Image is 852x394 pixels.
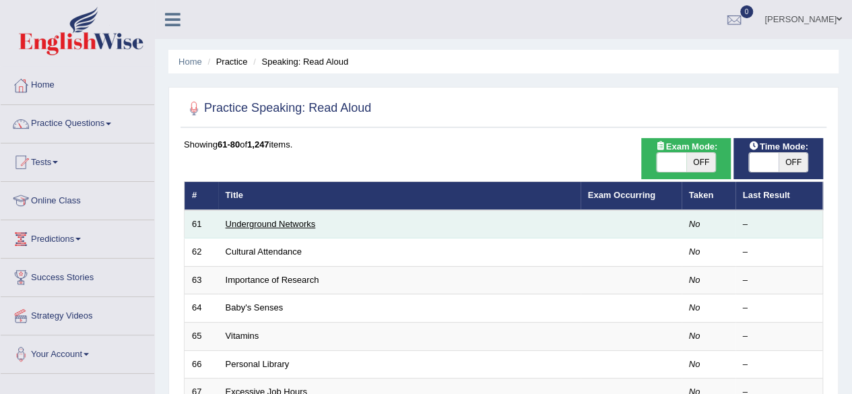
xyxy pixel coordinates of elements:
span: Time Mode: [744,139,814,154]
a: Importance of Research [226,275,319,285]
li: Speaking: Read Aloud [250,55,348,68]
th: # [185,182,218,210]
em: No [689,302,700,313]
h2: Practice Speaking: Read Aloud [184,98,371,119]
th: Last Result [735,182,823,210]
li: Practice [204,55,247,68]
em: No [689,247,700,257]
em: No [689,275,700,285]
td: 63 [185,266,218,294]
em: No [689,359,700,369]
span: OFF [686,153,716,172]
span: Exam Mode: [650,139,723,154]
th: Taken [682,182,735,210]
td: 62 [185,238,218,267]
td: 65 [185,323,218,351]
div: – [743,330,816,343]
a: Cultural Attendance [226,247,302,257]
a: Underground Networks [226,219,316,229]
div: – [743,246,816,259]
td: 64 [185,294,218,323]
div: Showing of items. [184,138,823,151]
a: Your Account [1,335,154,369]
td: 61 [185,210,218,238]
div: – [743,302,816,315]
div: – [743,218,816,231]
a: Success Stories [1,259,154,292]
a: Home [1,67,154,100]
a: Practice Questions [1,105,154,139]
em: No [689,331,700,341]
a: Baby's Senses [226,302,284,313]
b: 61-80 [218,139,240,150]
th: Title [218,182,581,210]
span: OFF [779,153,808,172]
em: No [689,219,700,229]
a: Home [178,57,202,67]
a: Personal Library [226,359,290,369]
a: Exam Occurring [588,190,655,200]
a: Strategy Videos [1,297,154,331]
a: Tests [1,143,154,177]
div: – [743,358,816,371]
td: 66 [185,350,218,379]
a: Vitamins [226,331,259,341]
div: – [743,274,816,287]
div: Show exams occurring in exams [641,138,731,179]
span: 0 [740,5,754,18]
a: Online Class [1,182,154,216]
a: Predictions [1,220,154,254]
b: 1,247 [247,139,269,150]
